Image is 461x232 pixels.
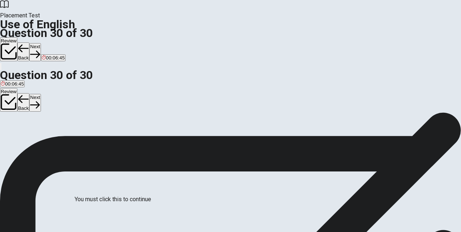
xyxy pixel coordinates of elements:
button: Next [29,94,41,112]
span: 00:06:45 [46,55,65,61]
button: Next [29,43,41,61]
button: Back [17,42,30,61]
span: 00:06:45 [5,81,24,87]
div: You must click this to continue [75,195,151,204]
button: Back [17,93,30,112]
